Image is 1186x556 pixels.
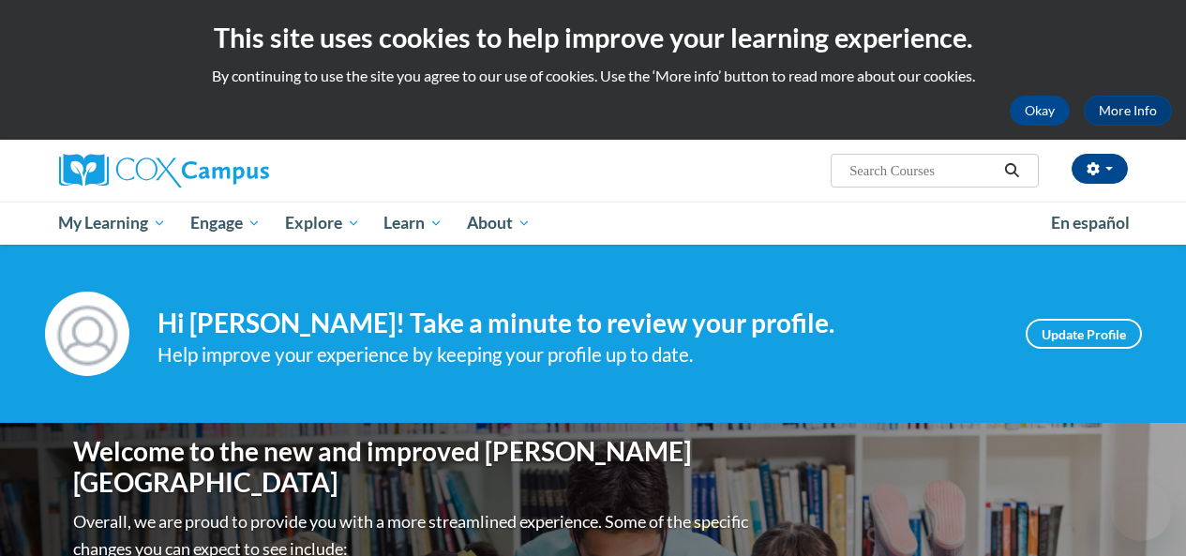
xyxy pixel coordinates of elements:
[14,66,1172,86] p: By continuing to use the site you agree to our use of cookies. Use the ‘More info’ button to read...
[467,212,531,234] span: About
[158,308,998,339] h4: Hi [PERSON_NAME]! Take a minute to review your profile.
[59,154,397,188] a: Cox Campus
[59,154,269,188] img: Cox Campus
[383,212,443,234] span: Learn
[848,159,998,182] input: Search Courses
[273,202,372,245] a: Explore
[47,202,179,245] a: My Learning
[14,19,1172,56] h2: This site uses cookies to help improve your learning experience.
[1039,203,1142,243] a: En español
[158,339,998,370] div: Help improve your experience by keeping your profile up to date.
[1026,319,1142,349] a: Update Profile
[45,202,1142,245] div: Main menu
[998,159,1026,182] button: Search
[45,292,129,376] img: Profile Image
[1051,213,1130,233] span: En español
[1072,154,1128,184] button: Account Settings
[285,212,360,234] span: Explore
[1084,96,1172,126] a: More Info
[178,202,273,245] a: Engage
[1010,96,1070,126] button: Okay
[1111,481,1171,541] iframe: Button to launch messaging window
[455,202,543,245] a: About
[371,202,455,245] a: Learn
[58,212,166,234] span: My Learning
[190,212,261,234] span: Engage
[73,436,753,499] h1: Welcome to the new and improved [PERSON_NAME][GEOGRAPHIC_DATA]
